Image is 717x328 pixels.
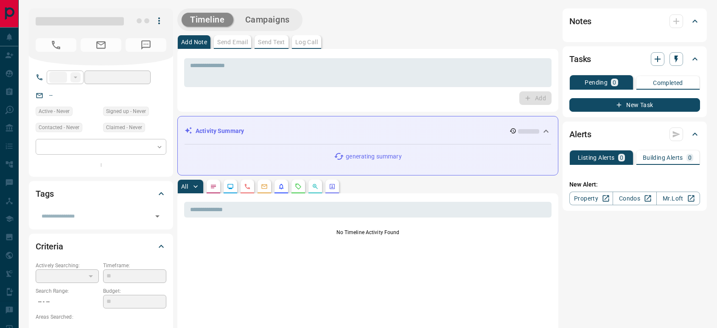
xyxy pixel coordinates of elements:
[39,123,79,132] span: Contacted - Never
[103,287,166,295] p: Budget:
[620,155,623,161] p: 0
[278,183,285,190] svg: Listing Alerts
[36,240,63,253] h2: Criteria
[569,11,700,31] div: Notes
[613,79,616,85] p: 0
[578,155,615,161] p: Listing Alerts
[184,229,552,236] p: No Timeline Activity Found
[227,183,234,190] svg: Lead Browsing Activity
[103,262,166,269] p: Timeframe:
[346,152,401,161] p: generating summary
[585,79,608,85] p: Pending
[39,107,70,116] span: Active - Never
[36,313,166,321] p: Areas Searched:
[36,236,166,257] div: Criteria
[106,107,146,116] span: Signed up - Never
[656,192,700,205] a: Mr.Loft
[688,155,692,161] p: 0
[81,38,121,52] span: No Email
[237,13,298,27] button: Campaigns
[569,14,591,28] h2: Notes
[569,49,700,69] div: Tasks
[36,295,99,309] p: -- - --
[126,38,166,52] span: No Number
[295,183,302,190] svg: Requests
[210,183,217,190] svg: Notes
[181,184,188,189] p: All
[329,183,336,190] svg: Agent Actions
[181,39,207,45] p: Add Note
[569,180,700,189] p: New Alert:
[36,184,166,204] div: Tags
[613,192,656,205] a: Condos
[569,52,591,66] h2: Tasks
[185,123,551,139] div: Activity Summary
[244,183,251,190] svg: Calls
[36,262,99,269] p: Actively Searching:
[151,210,163,222] button: Open
[261,183,268,190] svg: Emails
[36,287,99,295] p: Search Range:
[643,155,683,161] p: Building Alerts
[569,127,591,141] h2: Alerts
[182,13,233,27] button: Timeline
[36,38,76,52] span: No Number
[106,123,142,132] span: Claimed - Never
[36,187,53,201] h2: Tags
[653,80,683,86] p: Completed
[196,127,244,136] p: Activity Summary
[49,92,53,99] a: --
[569,98,700,112] button: New Task
[569,192,613,205] a: Property
[312,183,319,190] svg: Opportunities
[569,124,700,144] div: Alerts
